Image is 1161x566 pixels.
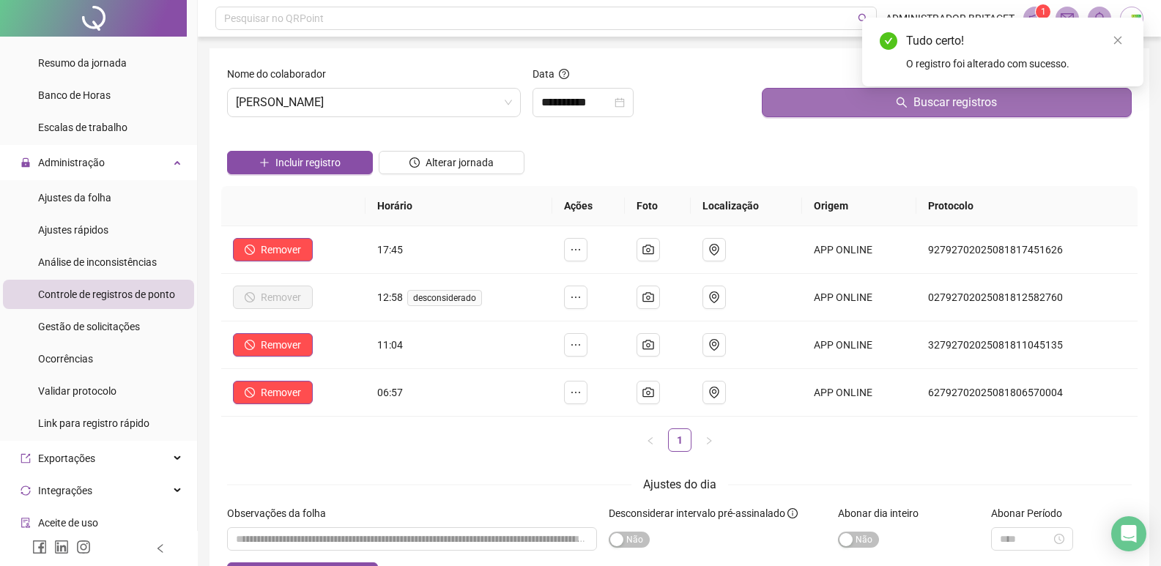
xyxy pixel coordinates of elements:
[38,192,111,204] span: Ajustes da folha
[379,151,524,174] button: Alterar jornada
[1093,12,1106,25] span: bell
[802,274,916,321] td: APP ONLINE
[570,387,582,398] span: ellipsis
[233,238,313,261] button: Remover
[708,244,720,256] span: environment
[38,385,116,397] span: Validar protocolo
[880,32,897,50] span: check-circle
[377,339,403,351] span: 11:04
[21,485,31,496] span: sync
[38,321,140,332] span: Gestão de solicitações
[236,89,512,116] span: LUIS MIGUEL VENANCIO GOMES
[38,256,157,268] span: Análise de inconsistências
[155,543,166,554] span: left
[38,89,111,101] span: Banco de Horas
[409,157,420,168] span: clock-circle
[38,122,127,133] span: Escalas de trabalho
[916,186,1138,226] th: Protocolo
[21,453,31,463] span: export
[38,288,175,300] span: Controle de registros de ponto
[570,291,582,303] span: ellipsis
[916,226,1138,274] td: 92792702025081817451626
[1113,35,1123,45] span: close
[261,242,301,258] span: Remover
[570,244,582,256] span: ellipsis
[407,290,482,306] span: desconsiderado
[697,428,721,452] li: Próxima página
[1061,12,1074,25] span: mail
[896,97,908,108] span: search
[233,381,313,404] button: Remover
[1036,4,1050,19] sup: 1
[708,291,720,303] span: environment
[366,186,553,226] th: Horário
[802,321,916,369] td: APP ONLINE
[705,436,713,445] span: right
[858,13,869,24] span: search
[639,428,662,452] li: Página anterior
[377,244,403,256] span: 17:45
[906,56,1126,72] div: O registro foi alterado com sucesso.
[886,10,1015,26] span: ADMINISTRADOR BRITACET
[261,337,301,353] span: Remover
[227,66,335,82] label: Nome do colaborador
[646,436,655,445] span: left
[559,69,569,79] span: question-circle
[552,186,625,226] th: Ações
[38,353,93,365] span: Ocorrências
[533,68,554,80] span: Data
[38,417,149,429] span: Link para registro rápido
[916,274,1138,321] td: 02792702025081812582760
[38,517,98,529] span: Aceite de uso
[275,154,341,171] span: Incluir registro
[762,88,1132,117] button: Buscar registros
[1041,7,1046,17] span: 1
[642,339,654,351] span: camera
[227,151,373,174] button: Incluir registro
[1111,516,1146,551] div: Open Intercom Messenger
[691,186,802,226] th: Localização
[32,540,47,554] span: facebook
[708,339,720,351] span: environment
[639,428,662,452] button: left
[379,158,524,170] a: Alterar jornada
[38,57,127,69] span: Resumo da jornada
[38,157,105,168] span: Administração
[377,387,403,398] span: 06:57
[642,244,654,256] span: camera
[916,321,1138,369] td: 32792702025081811045135
[916,369,1138,417] td: 62792702025081806570004
[38,453,95,464] span: Exportações
[259,157,270,168] span: plus
[245,245,255,255] span: stop
[1110,32,1126,48] a: Close
[21,157,31,168] span: lock
[233,286,313,309] button: Remover
[1121,7,1143,29] img: 73035
[245,340,255,350] span: stop
[54,540,69,554] span: linkedin
[38,485,92,496] span: Integrações
[245,387,255,398] span: stop
[668,428,691,452] li: 1
[38,224,108,236] span: Ajustes rápidos
[76,540,91,554] span: instagram
[1028,12,1042,25] span: notification
[21,518,31,528] span: audit
[697,428,721,452] button: right
[669,429,691,451] a: 1
[642,291,654,303] span: camera
[377,291,488,303] span: 12:58
[426,154,494,171] span: Alterar jornada
[227,505,335,521] label: Observações da folha
[787,508,798,518] span: info-circle
[913,94,997,111] span: Buscar registros
[643,477,716,491] span: Ajustes do dia
[625,186,690,226] th: Foto
[802,369,916,417] td: APP ONLINE
[708,387,720,398] span: environment
[609,507,785,519] span: Desconsiderar intervalo pré-assinalado
[802,226,916,274] td: APP ONLINE
[838,505,928,521] label: Abonar dia inteiro
[642,387,654,398] span: camera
